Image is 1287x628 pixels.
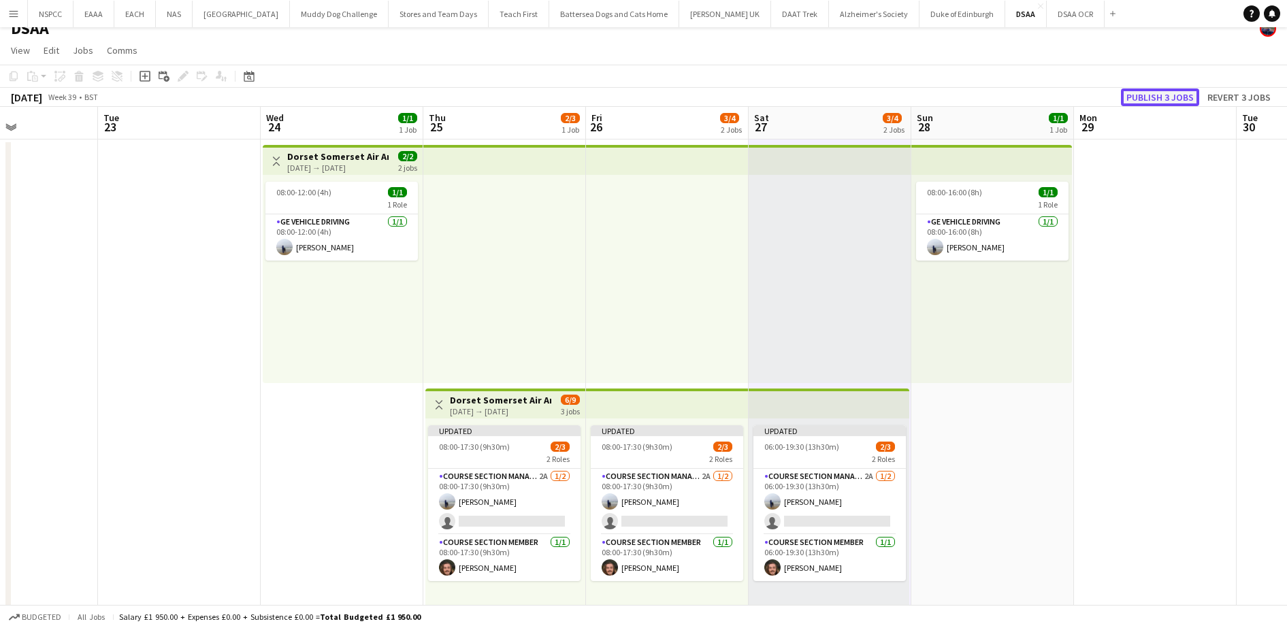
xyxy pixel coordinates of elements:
div: Salary £1 950.00 + Expenses £0.00 + Subsistence £0.00 = [119,612,421,622]
span: 06:00-19:30 (13h30m) [764,442,839,452]
app-job-card: Updated08:00-17:30 (9h30m)2/32 RolesCourse Section Manager2A1/208:00-17:30 (9h30m)[PERSON_NAME] C... [428,425,581,581]
span: 2/3 [561,113,580,123]
app-card-role: Course Section Member1/108:00-17:30 (9h30m)[PERSON_NAME] [428,535,581,581]
span: Edit [44,44,59,56]
button: Battersea Dogs and Cats Home [549,1,679,27]
button: [PERSON_NAME] UK [679,1,771,27]
span: Thu [429,112,446,124]
span: 08:00-12:00 (4h) [276,187,331,197]
app-user-avatar: Felicity Taylor-Armstrong [1260,20,1276,37]
div: 2 jobs [398,161,417,173]
span: All jobs [75,612,108,622]
div: 2 Jobs [721,125,742,135]
button: Stores and Team Days [389,1,489,27]
button: Publish 3 jobs [1121,88,1199,106]
span: 25 [427,119,446,135]
span: 29 [1077,119,1097,135]
span: 2 Roles [872,454,895,464]
span: 08:00-17:30 (9h30m) [439,442,510,452]
h3: Dorset Somerset Air Ambulance [287,150,389,163]
div: 3 jobs [561,405,580,416]
span: 1/1 [1039,187,1058,197]
app-job-card: Updated08:00-17:30 (9h30m)2/32 RolesCourse Section Manager2A1/208:00-17:30 (9h30m)[PERSON_NAME] C... [591,425,743,581]
div: 1 Job [399,125,417,135]
div: 2 Jobs [883,125,905,135]
div: [DATE] [11,90,42,104]
span: 1/1 [398,113,417,123]
span: 2 Roles [547,454,570,464]
div: [DATE] → [DATE] [287,163,389,173]
a: Comms [101,42,143,59]
span: 24 [264,119,284,135]
span: Week 39 [45,92,79,102]
app-card-role: Course Section Manager2A1/206:00-19:30 (13h30m)[PERSON_NAME] [753,469,906,535]
span: 1/1 [1049,113,1068,123]
span: Tue [1242,112,1258,124]
button: DSAA [1005,1,1047,27]
span: 2/3 [551,442,570,452]
app-card-role: Course Section Manager2A1/208:00-17:30 (9h30m)[PERSON_NAME] [428,469,581,535]
div: BST [84,92,98,102]
button: Revert 3 jobs [1202,88,1276,106]
app-job-card: 08:00-16:00 (8h)1/11 RoleGE Vehicle Driving1/108:00-16:00 (8h)[PERSON_NAME] [916,182,1069,261]
span: 6/9 [561,395,580,405]
div: [DATE] → [DATE] [450,406,551,416]
span: Sun [917,112,933,124]
span: 1 Role [387,199,407,210]
span: 2/3 [713,442,732,452]
button: Budgeted [7,610,63,625]
button: Duke of Edinburgh [919,1,1005,27]
button: Alzheimer's Society [829,1,919,27]
app-job-card: Updated06:00-19:30 (13h30m)2/32 RolesCourse Section Manager2A1/206:00-19:30 (13h30m)[PERSON_NAME]... [753,425,906,581]
button: NAS [156,1,193,27]
div: Updated [591,425,743,436]
app-job-card: 08:00-12:00 (4h)1/11 RoleGE Vehicle Driving1/108:00-12:00 (4h)[PERSON_NAME] [265,182,418,261]
h3: Dorset Somerset Air Ambulance [450,394,551,406]
span: Jobs [73,44,93,56]
div: 1 Job [561,125,579,135]
a: Edit [38,42,65,59]
div: Updated [428,425,581,436]
span: 3/4 [883,113,902,123]
span: 30 [1240,119,1258,135]
span: Tue [103,112,119,124]
span: 26 [589,119,602,135]
span: 23 [101,119,119,135]
button: EACH [114,1,156,27]
button: EAAA [74,1,114,27]
span: View [11,44,30,56]
button: DSAA OCR [1047,1,1105,27]
span: 1 Role [1038,199,1058,210]
span: 08:00-16:00 (8h) [927,187,982,197]
span: Mon [1079,112,1097,124]
button: Teach First [489,1,549,27]
button: DAAT Trek [771,1,829,27]
span: 2 Roles [709,454,732,464]
span: 08:00-17:30 (9h30m) [602,442,672,452]
span: Budgeted [22,612,61,622]
button: NSPCC [28,1,74,27]
span: Wed [266,112,284,124]
a: Jobs [67,42,99,59]
a: View [5,42,35,59]
app-card-role: Course Section Manager2A1/208:00-17:30 (9h30m)[PERSON_NAME] [591,469,743,535]
button: [GEOGRAPHIC_DATA] [193,1,290,27]
button: Muddy Dog Challenge [290,1,389,27]
span: Sat [754,112,769,124]
span: 2/2 [398,151,417,161]
div: 1 Job [1049,125,1067,135]
app-card-role: Course Section Member1/108:00-17:30 (9h30m)[PERSON_NAME] [591,535,743,581]
span: 27 [752,119,769,135]
app-card-role: GE Vehicle Driving1/108:00-12:00 (4h)[PERSON_NAME] [265,214,418,261]
span: Total Budgeted £1 950.00 [320,612,421,622]
div: Updated [753,425,906,436]
span: 1/1 [388,187,407,197]
span: 3/4 [720,113,739,123]
app-card-role: GE Vehicle Driving1/108:00-16:00 (8h)[PERSON_NAME] [916,214,1069,261]
span: Fri [591,112,602,124]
